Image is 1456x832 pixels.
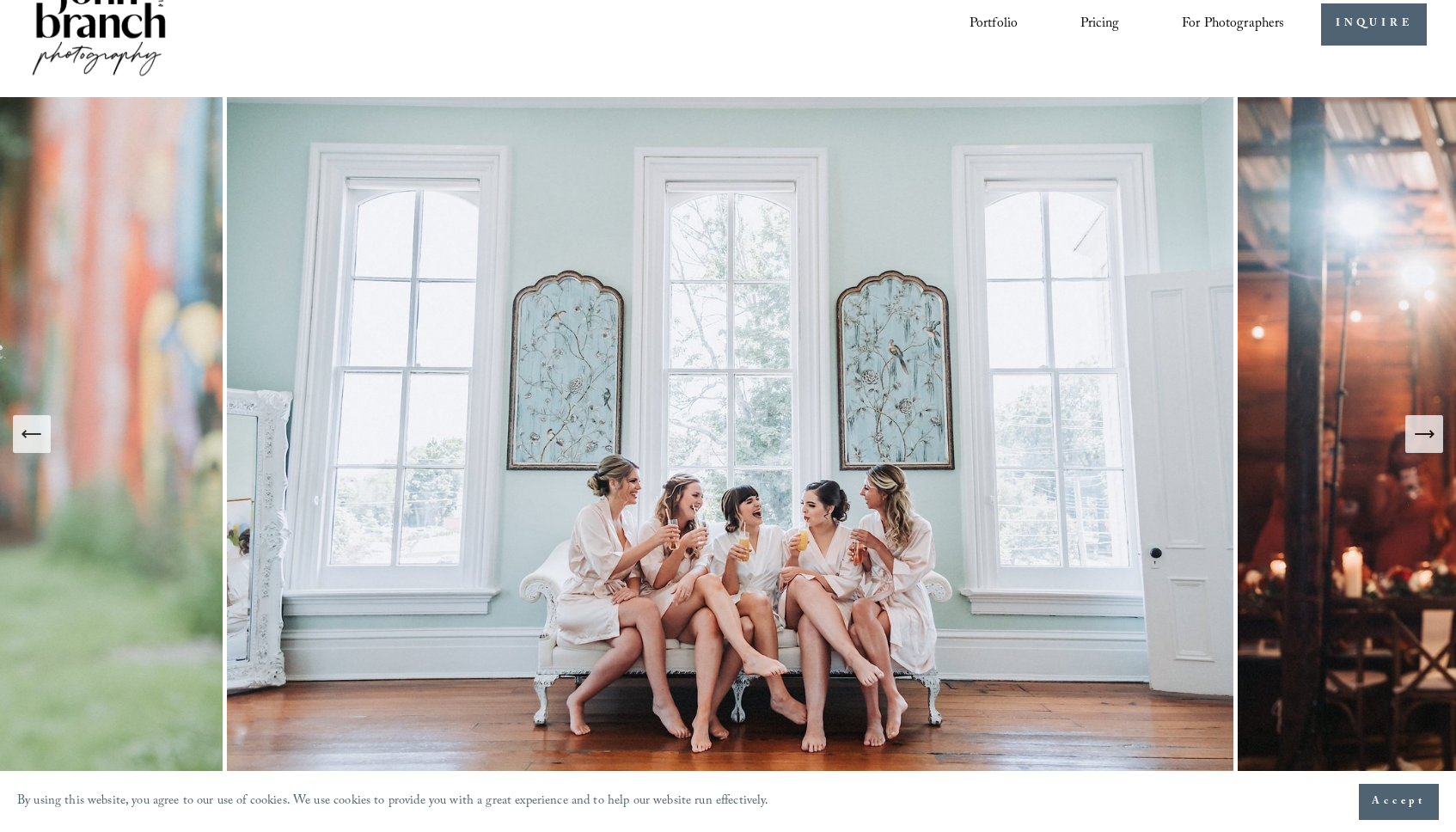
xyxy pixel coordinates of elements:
[1372,793,1426,811] span: Accept
[1182,11,1285,38] span: For Photographers
[1359,784,1439,820] button: Accept
[1321,3,1427,46] a: INQUIRE
[1080,9,1119,39] a: Pricing
[1405,415,1443,453] button: Next Slide
[1182,9,1285,39] a: folder dropdown
[13,415,51,453] button: Previous Slide
[970,9,1018,39] a: Portfolio
[17,790,769,815] p: By using this website, you agree to our use of cookies. We use cookies to provide you with a grea...
[227,97,1238,771] img: The Merrimon-Wynne House Wedding Photography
